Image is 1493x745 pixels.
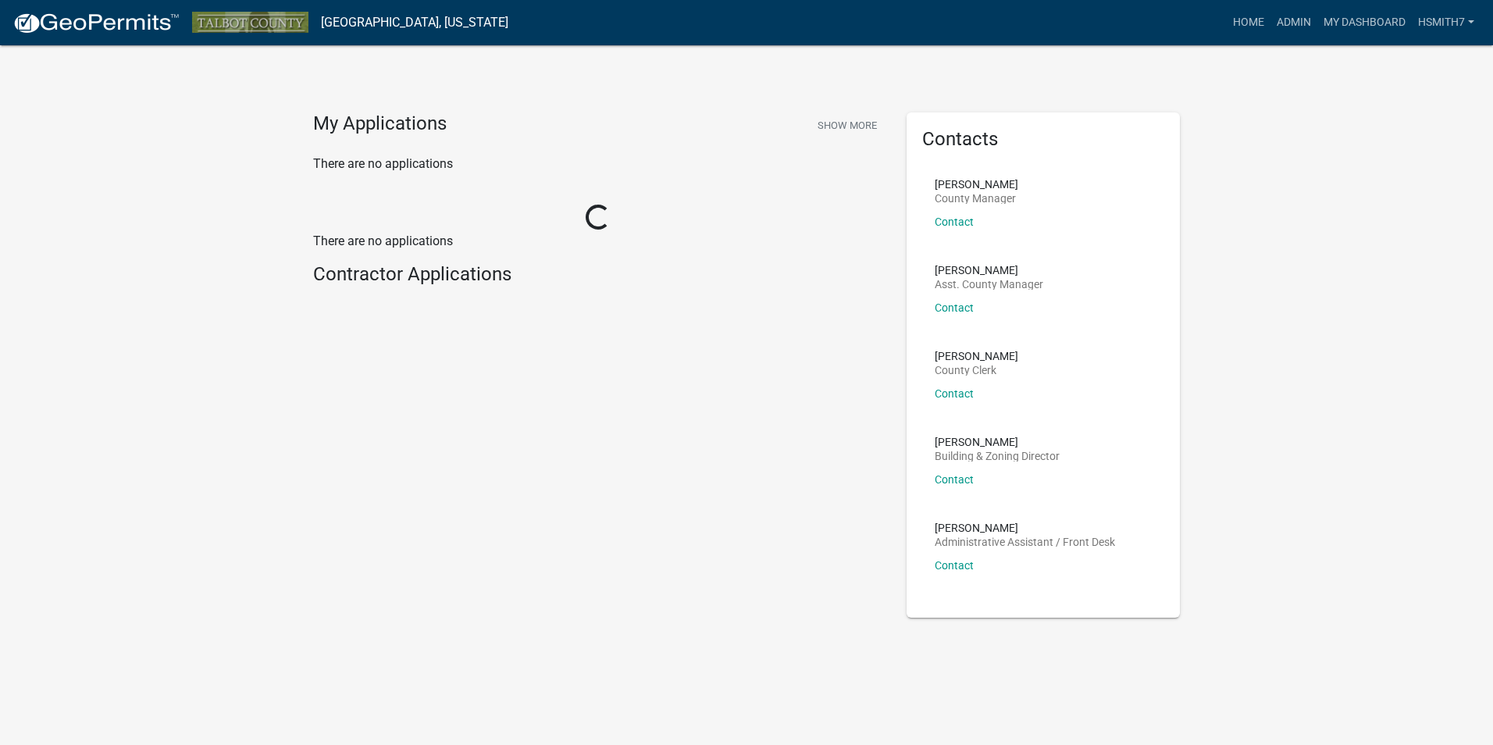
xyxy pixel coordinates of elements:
[935,179,1018,190] p: [PERSON_NAME]
[935,437,1060,447] p: [PERSON_NAME]
[935,451,1060,462] p: Building & Zoning Director
[935,216,974,228] a: Contact
[313,112,447,136] h4: My Applications
[935,536,1115,547] p: Administrative Assistant / Front Desk
[1227,8,1270,37] a: Home
[313,263,883,292] wm-workflow-list-section: Contractor Applications
[1412,8,1481,37] a: hsmith7
[1317,8,1412,37] a: My Dashboard
[922,128,1164,151] h5: Contacts
[935,265,1043,276] p: [PERSON_NAME]
[935,193,1018,204] p: County Manager
[811,112,883,138] button: Show More
[935,365,1018,376] p: County Clerk
[935,351,1018,362] p: [PERSON_NAME]
[313,232,883,251] p: There are no applications
[935,559,974,572] a: Contact
[935,301,974,314] a: Contact
[1270,8,1317,37] a: Admin
[935,387,974,400] a: Contact
[321,9,508,36] a: [GEOGRAPHIC_DATA], [US_STATE]
[192,12,308,33] img: Talbot County, Georgia
[313,155,883,173] p: There are no applications
[935,279,1043,290] p: Asst. County Manager
[313,263,883,286] h4: Contractor Applications
[935,473,974,486] a: Contact
[935,522,1115,533] p: [PERSON_NAME]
